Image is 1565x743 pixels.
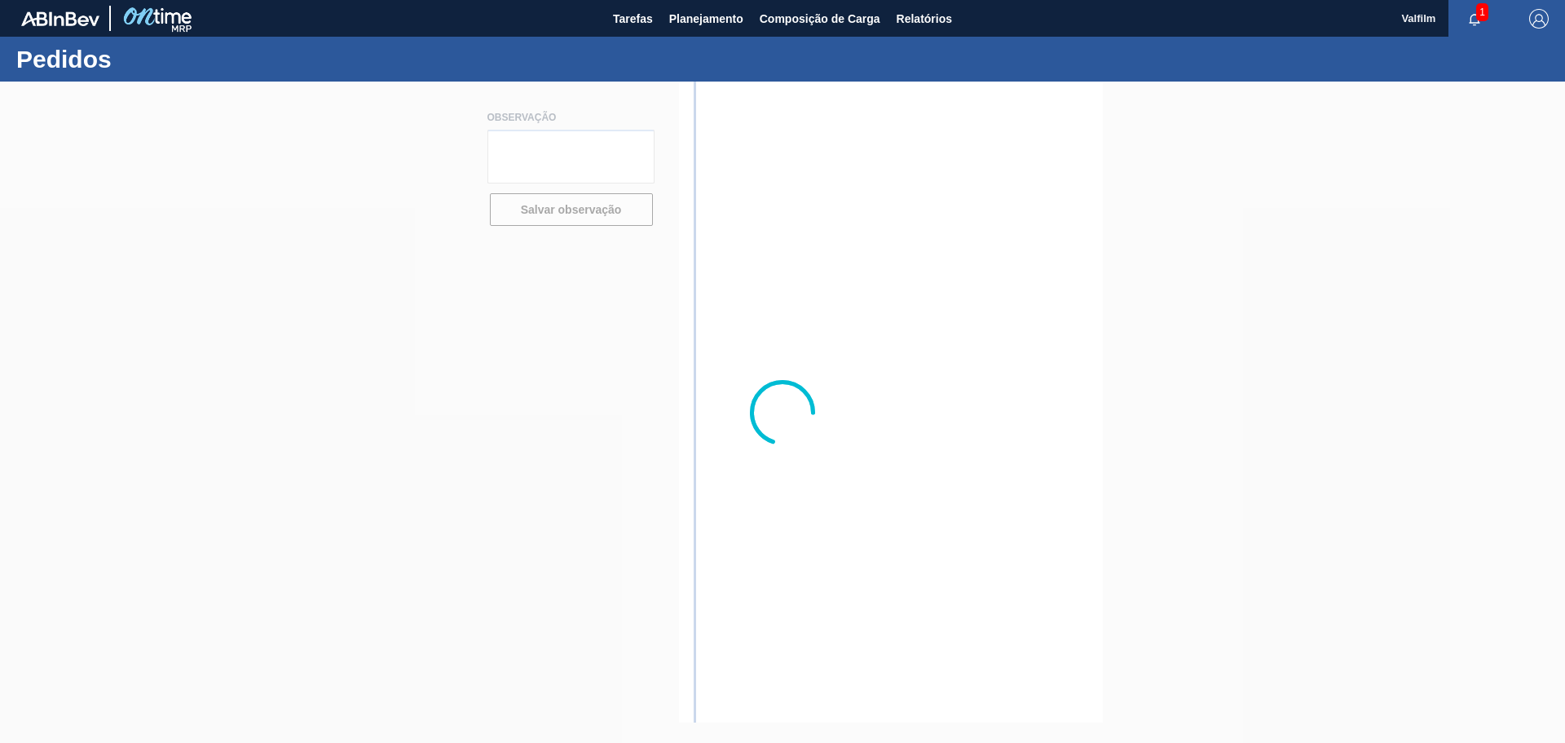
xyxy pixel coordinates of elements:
[760,9,880,29] span: Composição de Carga
[897,9,952,29] span: Relatórios
[1476,3,1488,21] span: 1
[1529,9,1549,29] img: Logout
[21,11,99,26] img: TNhmsLtSVTkK8tSr43FrP2fwEKptu5GPRR3wAAAABJRU5ErkJggg==
[613,9,653,29] span: Tarefas
[669,9,743,29] span: Planejamento
[1448,7,1501,30] button: Notificações
[16,50,306,69] h1: Pedidos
